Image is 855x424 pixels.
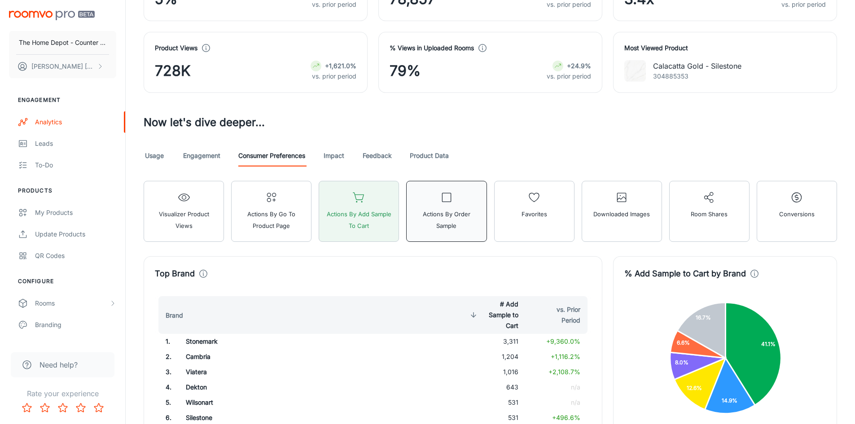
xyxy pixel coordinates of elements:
[179,349,374,364] td: Cambria
[35,229,116,239] div: Update Products
[624,60,646,82] img: Calacatta Gold - Silestone
[35,160,116,170] div: To-do
[653,61,741,71] p: Calacatta Gold - Silestone
[311,71,356,81] p: vs. prior period
[624,267,746,280] h4: % Add Sample to Cart by Brand
[155,364,179,380] td: 3 .
[144,181,224,242] button: Visualizer Product Views
[155,334,179,349] td: 1 .
[582,181,662,242] button: Downloaded Images
[779,208,815,220] span: Conversions
[460,364,526,380] td: 1,016
[468,299,518,331] span: # Add Sample to Cart
[9,31,116,54] button: The Home Depot - Counter tops
[460,395,526,410] td: 531
[571,383,580,391] span: n/a
[183,145,220,166] a: Engagement
[410,145,449,166] a: Product Data
[624,43,826,53] h4: Most Viewed Product
[324,208,393,232] span: Actions by Add Sample to Cart
[9,55,116,78] button: [PERSON_NAME] [PERSON_NAME]
[653,71,741,81] p: 304885353
[18,399,36,417] button: Rate 1 star
[54,399,72,417] button: Rate 3 star
[35,139,116,149] div: Leads
[90,399,108,417] button: Rate 5 star
[231,181,311,242] button: Actions by Go To Product Page
[9,11,95,20] img: Roomvo PRO Beta
[548,368,580,376] span: +2,108.7%
[155,395,179,410] td: 5 .
[144,114,837,131] h3: Now let's dive deeper...
[546,337,580,345] span: +9,360.0%
[757,181,837,242] button: Conversions
[72,399,90,417] button: Rate 4 star
[35,298,109,308] div: Rooms
[460,334,526,349] td: 3,311
[571,398,580,406] span: n/a
[406,181,487,242] button: Actions by Order Sample
[522,208,547,220] span: Favorites
[35,320,116,330] div: Branding
[237,208,306,232] span: Actions by Go To Product Page
[533,304,580,326] span: vs. Prior Period
[149,208,218,232] span: Visualizer Product Views
[144,145,165,166] a: Usage
[547,71,591,81] p: vs. prior period
[552,414,580,421] span: +496.6%
[179,364,374,380] td: Viatera
[35,208,116,218] div: My Products
[551,353,580,360] span: +1,116.2%
[7,388,118,399] p: Rate your experience
[669,181,750,242] button: Room Shares
[155,380,179,395] td: 4 .
[363,145,392,166] a: Feedback
[35,251,116,261] div: QR Codes
[460,349,526,364] td: 1,204
[494,181,574,242] button: Favorites
[179,334,374,349] td: Stonemark
[179,395,374,410] td: Wilsonart
[323,145,345,166] a: Impact
[593,208,650,220] span: Downloaded Images
[35,341,116,351] div: Texts
[155,43,197,53] h4: Product Views
[412,208,481,232] span: Actions by Order Sample
[39,359,78,370] span: Need help?
[155,349,179,364] td: 2 .
[155,60,191,82] span: 728K
[179,380,374,395] td: Dekton
[155,267,195,280] h4: Top Brand
[460,380,526,395] td: 643
[166,310,195,321] span: Brand
[319,181,399,242] button: Actions by Add Sample to Cart
[238,145,305,166] a: Consumer Preferences
[390,60,421,82] span: 79%
[36,399,54,417] button: Rate 2 star
[390,43,474,53] h4: % Views in Uploaded Rooms
[35,117,116,127] div: Analytics
[567,62,591,70] strong: +24.9%
[19,38,106,48] p: The Home Depot - Counter tops
[31,61,95,71] p: [PERSON_NAME] [PERSON_NAME]
[691,208,728,220] span: Room Shares
[325,62,356,70] strong: +1,621.0%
